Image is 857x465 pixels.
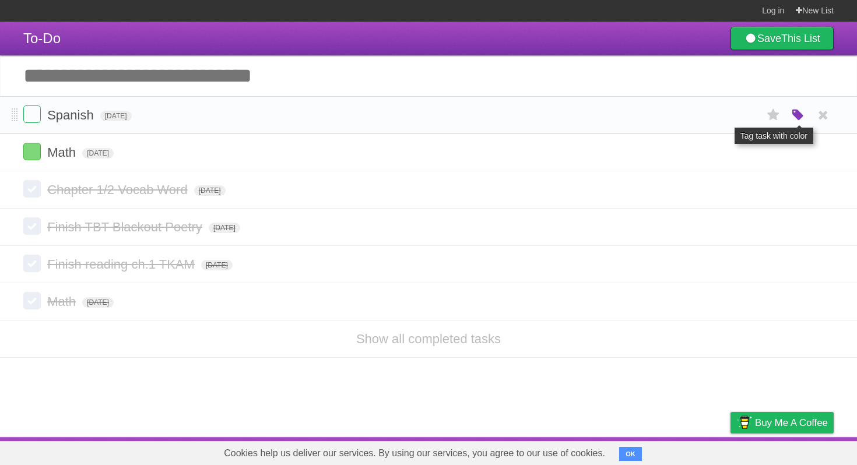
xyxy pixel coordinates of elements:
b: This List [781,33,820,44]
span: [DATE] [82,148,114,158]
img: Buy me a coffee [736,413,752,432]
span: [DATE] [100,111,132,121]
a: SaveThis List [730,27,834,50]
a: Buy me a coffee [730,412,834,434]
button: OK [619,447,642,461]
span: Finish TBT Blackout Poetry [47,220,205,234]
span: Chapter 1/2 Vocab Word [47,182,191,197]
span: Buy me a coffee [755,413,828,433]
span: [DATE] [201,260,233,270]
a: Terms [676,440,701,462]
span: [DATE] [209,223,240,233]
span: Math [47,294,79,309]
a: About [575,440,600,462]
label: Done [23,217,41,235]
span: To-Do [23,30,61,46]
span: Spanish [47,108,97,122]
label: Done [23,180,41,198]
label: Star task [763,105,785,125]
label: Done [23,292,41,309]
span: Finish reading ch.1 TKAM [47,257,198,272]
span: Cookies help us deliver our services. By using our services, you agree to our use of cookies. [212,442,617,465]
span: [DATE] [82,297,114,308]
a: Developers [614,440,661,462]
label: Done [23,255,41,272]
label: Done [23,105,41,123]
span: [DATE] [194,185,226,196]
a: Show all completed tasks [356,332,501,346]
a: Privacy [715,440,746,462]
a: Suggest a feature [760,440,834,462]
span: Math [47,145,79,160]
label: Done [23,143,41,160]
